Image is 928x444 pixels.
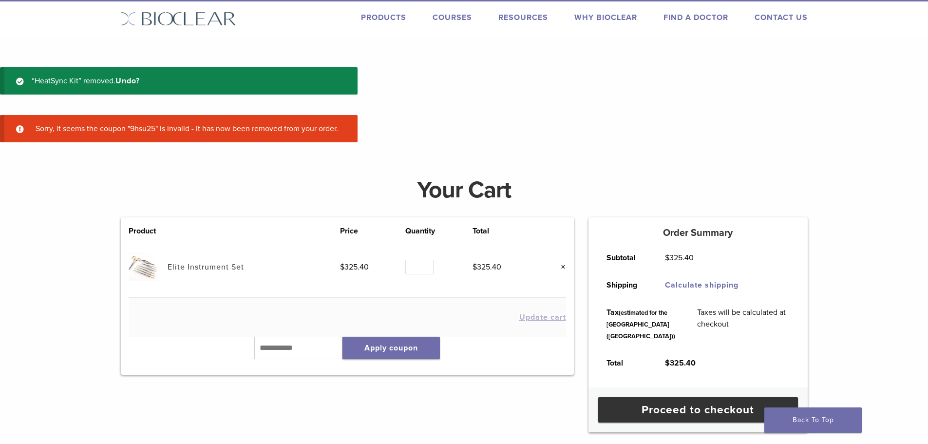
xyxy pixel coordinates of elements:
[665,280,739,290] a: Calculate shipping
[473,262,477,272] span: $
[168,262,244,272] a: Elite Instrument Set
[588,227,808,239] h5: Order Summary
[129,225,168,237] th: Product
[433,13,472,22] a: Courses
[598,397,798,423] a: Proceed to checkout
[665,358,696,368] bdi: 325.40
[129,252,157,281] img: Elite Instrument Set
[755,13,808,22] a: Contact Us
[473,262,501,272] bdi: 325.40
[596,349,654,377] th: Total
[665,253,694,263] bdi: 325.40
[340,262,369,272] bdi: 325.40
[596,299,686,349] th: Tax
[553,261,566,273] a: Remove this item
[340,225,405,237] th: Price
[764,407,862,433] a: Back To Top
[686,299,800,349] td: Taxes will be calculated at checkout
[663,13,728,22] a: Find A Doctor
[574,13,637,22] a: Why Bioclear
[665,358,670,368] span: $
[596,271,654,299] th: Shipping
[405,225,473,237] th: Quantity
[665,253,669,263] span: $
[498,13,548,22] a: Resources
[114,178,815,202] h1: Your Cart
[519,313,566,321] button: Update cart
[361,13,406,22] a: Products
[115,76,140,86] a: Undo?
[342,337,440,359] button: Apply coupon
[340,262,344,272] span: $
[606,309,675,340] small: (estimated for the [GEOGRAPHIC_DATA] ([GEOGRAPHIC_DATA]))
[473,225,537,237] th: Total
[32,123,342,135] li: Sorry, it seems the coupon "9hsu25" is invalid - it has now been removed from your order.
[596,244,654,271] th: Subtotal
[121,12,236,26] img: Bioclear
